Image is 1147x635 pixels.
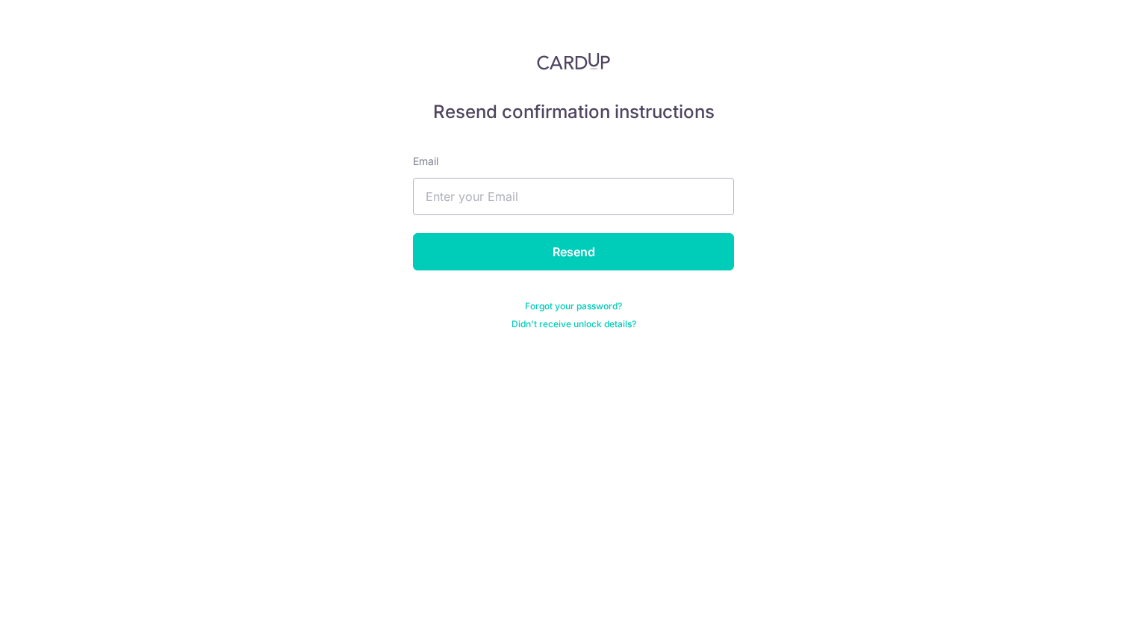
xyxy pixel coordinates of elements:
[537,52,610,70] img: CardUp Logo
[512,318,636,330] a: Didn't receive unlock details?
[413,178,734,215] input: Enter your Email
[413,233,734,270] input: Resend
[413,154,438,169] label: Email
[525,300,622,312] a: Forgot your password?
[413,100,734,124] h5: Resend confirmation instructions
